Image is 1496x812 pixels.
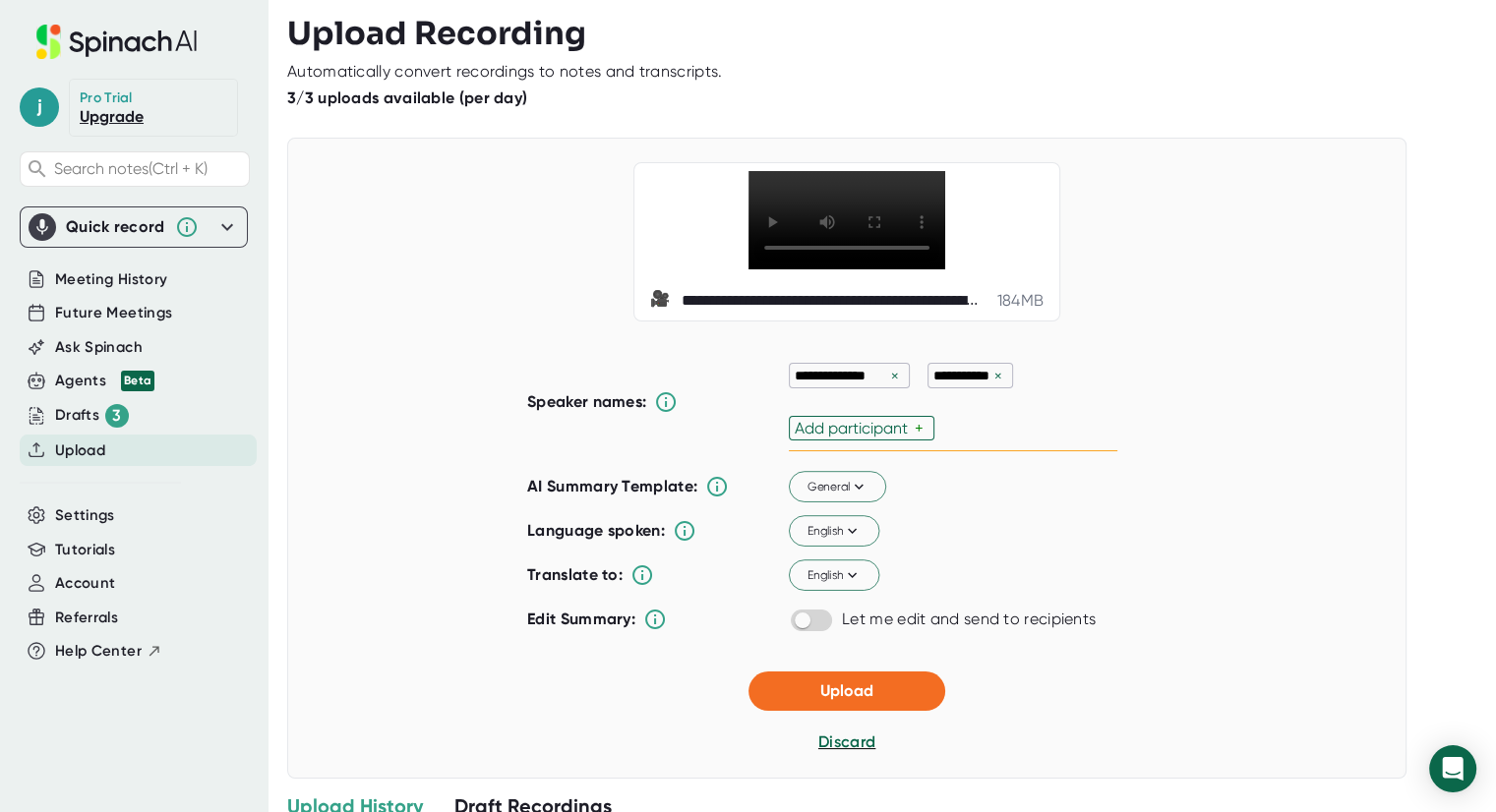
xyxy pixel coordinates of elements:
button: Agents Beta [55,370,154,392]
div: Automatically convert recordings to notes and transcripts. [287,62,722,82]
b: Language spoken: [527,521,665,540]
button: Discard [818,730,875,754]
div: Drafts [55,404,129,428]
span: Search notes (Ctrl + K) [54,159,208,178]
button: Upload [55,439,105,462]
b: Speaker names: [527,392,646,411]
div: Quick record [29,207,239,247]
div: Beta [121,371,154,391]
h3: Upload Recording [287,15,1476,52]
button: Upload [748,671,945,711]
span: j [20,87,59,127]
b: AI Summary Template: [527,477,697,496]
div: 184 MB [997,291,1045,311]
div: Pro Trial [80,89,136,107]
button: Account [55,572,115,595]
b: Translate to: [527,565,623,584]
button: Referrals [55,607,118,629]
button: Tutorials [55,539,115,561]
b: Edit Summary: [527,609,635,628]
button: English [789,560,879,592]
div: Quick record [66,217,165,237]
span: video [650,289,674,313]
div: + [915,419,928,437]
div: Let me edit and send to recipients [842,609,1096,629]
div: × [989,367,1007,385]
button: English [789,516,879,548]
button: Future Meetings [55,302,172,324]
button: Help Center [55,640,162,663]
div: 3 [105,404,129,428]
button: Ask Spinach [55,336,143,359]
span: English [808,566,862,584]
button: General [789,472,886,503]
span: Discard [818,732,875,751]
button: Drafts 3 [55,404,129,428]
span: General [808,478,868,495]
div: Open Intercom Messenger [1429,745,1476,792]
div: Add participant [795,419,915,437]
div: × [886,367,904,385]
span: Help Center [55,640,142,663]
button: Settings [55,504,115,527]
div: Agents [55,370,154,392]
span: English [808,522,862,540]
button: Meeting History [55,268,167,291]
span: Upload [820,681,873,700]
a: Upgrade [80,107,144,126]
b: 3/3 uploads available (per day) [287,88,527,107]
